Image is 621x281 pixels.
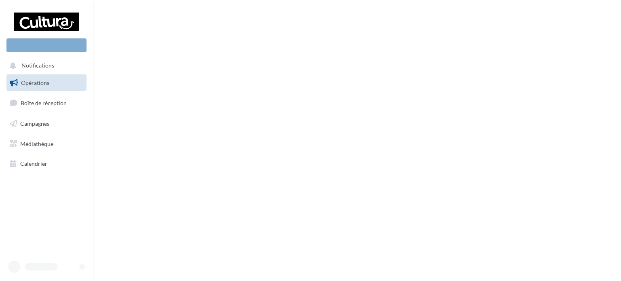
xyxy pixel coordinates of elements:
a: Opérations [5,74,88,91]
span: Calendrier [20,160,47,167]
a: Médiathèque [5,135,88,152]
span: Boîte de réception [21,99,67,106]
a: Campagnes [5,115,88,132]
span: Notifications [21,62,54,69]
a: Calendrier [5,155,88,172]
span: Campagnes [20,120,49,127]
a: Boîte de réception [5,94,88,112]
span: Opérations [21,79,49,86]
span: Médiathèque [20,140,53,147]
div: Nouvelle campagne [6,38,87,52]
